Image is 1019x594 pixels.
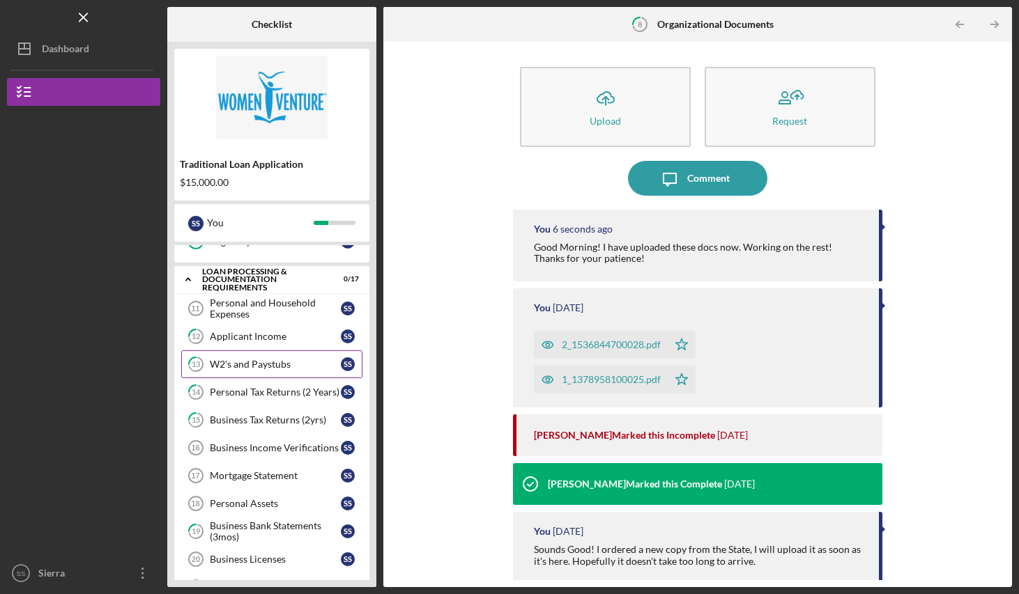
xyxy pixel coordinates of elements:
div: You [534,302,551,313]
div: Good Morning! I have uploaded these docs now. Working on the rest! Thanks for your patience! [534,242,864,264]
div: [PERSON_NAME] Marked this Complete [548,478,722,490]
div: You [534,526,551,537]
div: Loan Processing & Documentation Requirements [202,267,324,292]
tspan: 16 [191,444,199,452]
div: Business Bank Statements (3mos) [210,520,341,542]
tspan: 8 [638,19,642,29]
time: 2025-09-11 21:14 [717,430,748,441]
div: S S [341,524,355,538]
tspan: 18 [191,499,199,508]
a: 19Business Bank Statements (3mos)SS [181,517,362,545]
tspan: 20 [192,555,200,563]
div: S S [341,441,355,455]
a: 20Business LicensesSS [181,545,362,573]
b: Checklist [252,19,292,30]
div: 1_1378958100025.pdf [562,374,661,385]
a: 11Personal and Household ExpensesSS [181,295,362,322]
div: Comment [687,161,730,196]
b: Organizational Documents [657,19,774,30]
div: S S [341,357,355,371]
div: Traditional Loan Application [180,159,364,170]
a: 15Business Tax Returns (2yrs)SS [181,406,362,434]
div: Sounds Good! I ordered a new copy from the State, I will upload it as soon as it's here. Hopefull... [534,544,864,566]
a: 14Personal Tax Returns (2 Years)SS [181,378,362,406]
a: 18Personal AssetsSS [181,490,362,517]
time: 2025-09-10 17:00 [724,478,755,490]
time: 2025-10-07 12:09 [553,224,613,235]
div: Upload [590,116,621,126]
div: Applicant Income [210,331,341,342]
button: Upload [520,67,691,147]
tspan: 19 [192,527,201,536]
tspan: 12 [192,332,200,341]
a: 17Mortgage StatementSS [181,462,362,490]
button: 1_1378958100025.pdf [534,366,696,393]
div: S S [341,329,355,343]
div: S S [341,497,355,510]
div: $15,000.00 [180,177,364,188]
div: W2's and Paystubs [210,359,341,370]
div: 2_1536844700028.pdf [562,339,661,350]
a: 16Business Income VerificationsSS [181,434,362,462]
a: Eligibility ConfirmedSS [181,228,362,256]
div: S S [341,302,355,315]
a: 12Applicant IncomeSS [181,322,362,350]
button: SSSierra [PERSON_NAME] [7,559,160,587]
tspan: 15 [192,416,200,425]
tspan: 17 [191,471,199,480]
img: Product logo [174,56,369,139]
tspan: 11 [191,304,199,313]
div: You [534,224,551,235]
tspan: 13 [192,360,200,369]
div: S S [341,413,355,427]
button: Comment [628,161,767,196]
time: 2025-08-30 18:20 [553,526,583,537]
button: Dashboard [7,35,160,63]
button: 2_1536844700028.pdf [534,331,696,359]
div: You [207,211,314,235]
div: Business Income Verifications [210,442,341,453]
div: S S [341,552,355,566]
div: [PERSON_NAME] Marked this Incomplete [534,430,715,441]
div: Dashboard [42,35,89,66]
button: Request [705,67,875,147]
time: 2025-10-02 00:27 [553,302,583,313]
div: S S [188,216,204,231]
tspan: 14 [192,388,201,397]
a: 13W2's and PaystubsSS [181,350,362,378]
div: Request [772,116,807,126]
text: SS [17,570,26,577]
div: S S [341,385,355,399]
div: S S [341,469,355,483]
div: Mortgage Statement [210,470,341,481]
div: Personal Tax Returns (2 Years) [210,386,341,398]
div: 0 / 17 [334,275,359,283]
div: Business Tax Returns (2yrs) [210,414,341,425]
div: Business Licenses [210,554,341,565]
div: Personal Assets [210,498,341,509]
div: Personal and Household Expenses [210,297,341,320]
